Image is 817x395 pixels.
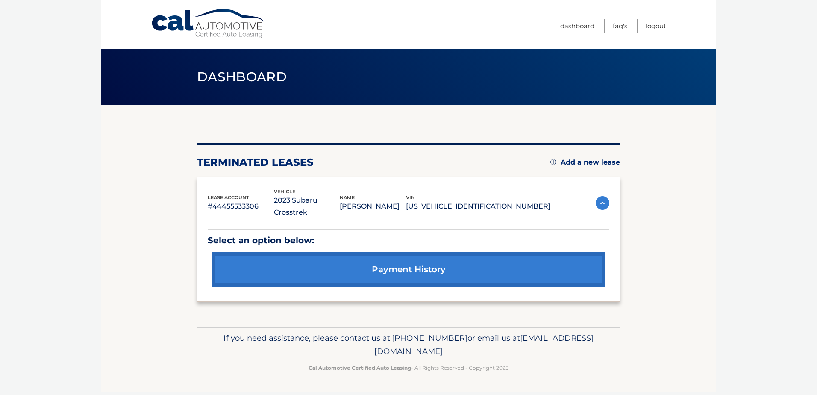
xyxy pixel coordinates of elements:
[596,196,609,210] img: accordion-active.svg
[208,233,609,248] p: Select an option below:
[406,200,550,212] p: [US_VEHICLE_IDENTIFICATION_NUMBER]
[646,19,666,33] a: Logout
[309,365,411,371] strong: Cal Automotive Certified Auto Leasing
[613,19,627,33] a: FAQ's
[212,252,605,287] a: payment history
[560,19,594,33] a: Dashboard
[340,200,406,212] p: [PERSON_NAME]
[208,200,274,212] p: #44455533306
[197,69,287,85] span: Dashboard
[392,333,467,343] span: [PHONE_NUMBER]
[203,363,614,372] p: - All Rights Reserved - Copyright 2025
[550,158,620,167] a: Add a new lease
[550,159,556,165] img: add.svg
[151,9,266,39] a: Cal Automotive
[203,331,614,359] p: If you need assistance, please contact us at: or email us at
[208,195,249,200] span: lease account
[406,195,415,200] span: vin
[340,195,355,200] span: name
[274,195,340,218] p: 2023 Subaru Crosstrek
[274,189,295,195] span: vehicle
[197,156,314,169] h2: terminated leases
